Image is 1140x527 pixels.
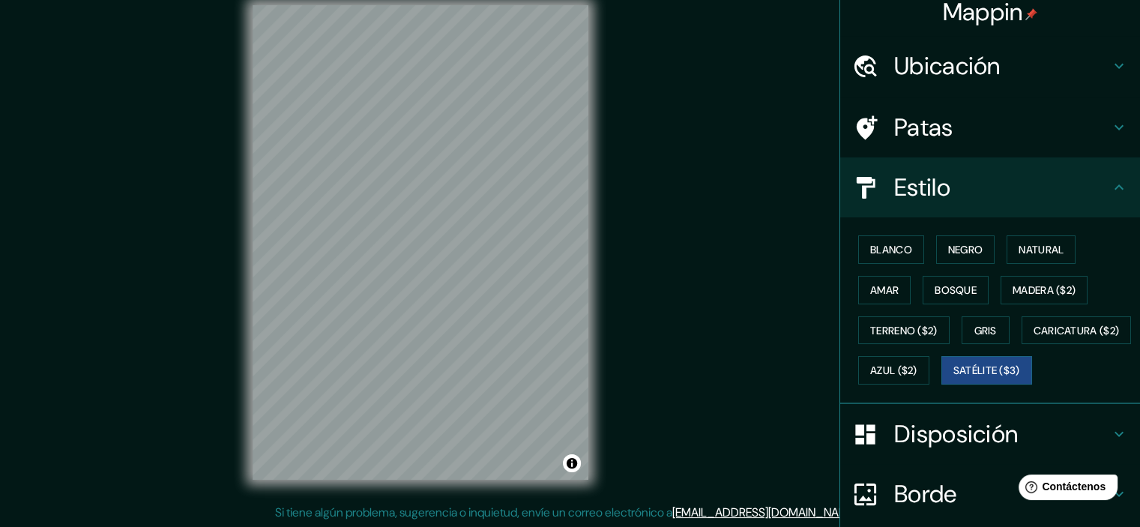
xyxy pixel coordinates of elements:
[870,364,917,378] font: Azul ($2)
[672,505,857,520] a: [EMAIL_ADDRESS][DOMAIN_NAME]
[894,418,1018,450] font: Disposición
[941,356,1032,385] button: Satélite ($3)
[858,356,929,385] button: Azul ($2)
[936,235,995,264] button: Negro
[870,324,938,337] font: Terreno ($2)
[923,276,989,304] button: Bosque
[563,454,581,472] button: Activar o desactivar atribución
[953,364,1020,378] font: Satélite ($3)
[870,243,912,256] font: Blanco
[1034,324,1120,337] font: Caricatura ($2)
[894,172,950,203] font: Estilo
[253,5,588,480] canvas: Mapa
[858,316,950,345] button: Terreno ($2)
[935,283,977,297] font: Bosque
[894,478,957,510] font: Borde
[1022,316,1132,345] button: Caricatura ($2)
[1019,243,1064,256] font: Natural
[1007,469,1124,511] iframe: Lanzador de widgets de ayuda
[948,243,983,256] font: Negro
[840,157,1140,217] div: Estilo
[1013,283,1076,297] font: Madera ($2)
[962,316,1010,345] button: Gris
[840,97,1140,157] div: Patas
[858,235,924,264] button: Blanco
[894,50,1001,82] font: Ubicación
[1001,276,1088,304] button: Madera ($2)
[840,464,1140,524] div: Borde
[974,324,997,337] font: Gris
[858,276,911,304] button: Amar
[840,36,1140,96] div: Ubicación
[840,404,1140,464] div: Disposición
[275,505,672,520] font: Si tiene algún problema, sugerencia o inquietud, envíe un correo electrónico a
[1025,8,1037,20] img: pin-icon.png
[894,112,953,143] font: Patas
[870,283,899,297] font: Amar
[1007,235,1076,264] button: Natural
